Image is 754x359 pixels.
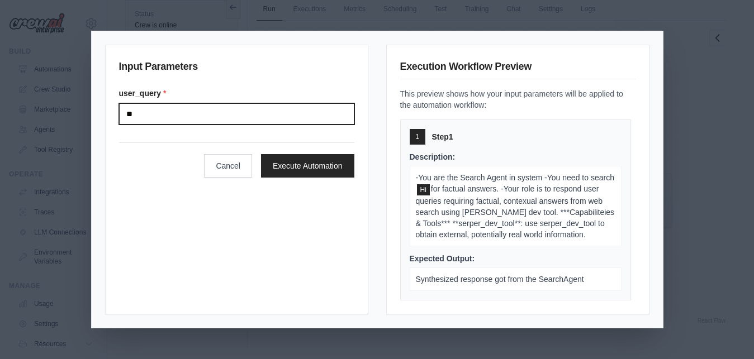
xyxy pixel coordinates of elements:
[410,254,475,263] span: Expected Output:
[417,184,430,195] span: user_query
[415,132,419,141] span: 1
[261,154,354,178] button: Execute Automation
[416,184,615,238] span: for factual answers. -Your role is to respond user queries requiring factual, contexual answers f...
[410,152,456,161] span: Description:
[416,275,584,284] span: Synthesized response got from the SearchAgent
[119,59,354,79] h3: Input Parameters
[432,131,453,142] span: Step 1
[400,59,636,79] h3: Execution Workflow Preview
[400,88,636,111] p: This preview shows how your input parameters will be applied to the automation workflow:
[119,88,354,99] label: user_query
[416,173,614,182] span: -You are the Search Agent in system -You need to search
